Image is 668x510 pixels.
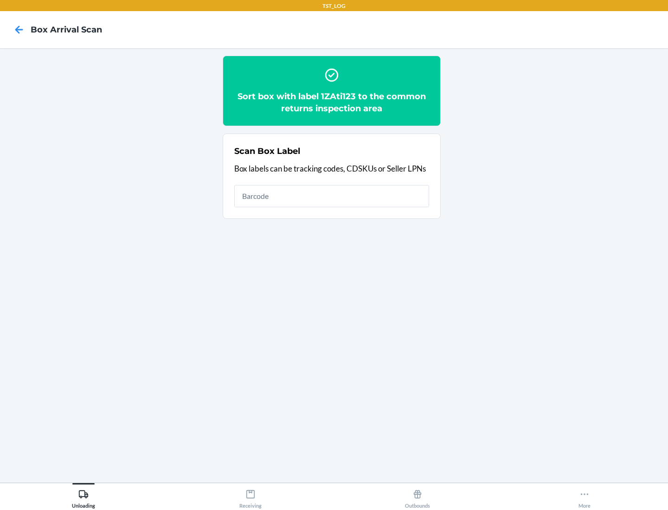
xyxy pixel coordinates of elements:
div: Unloading [72,485,95,509]
h4: Box Arrival Scan [31,24,102,36]
div: More [578,485,591,509]
input: Barcode [234,185,429,207]
h2: Sort box with label 1ZAti123 to the common returns inspection area [234,90,429,115]
button: Receiving [167,483,334,509]
button: Outbounds [334,483,501,509]
div: Receiving [239,485,262,509]
p: TST_LOG [322,2,346,10]
div: Outbounds [405,485,430,509]
h2: Scan Box Label [234,145,300,157]
p: Box labels can be tracking codes, CDSKUs or Seller LPNs [234,163,429,175]
button: More [501,483,668,509]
